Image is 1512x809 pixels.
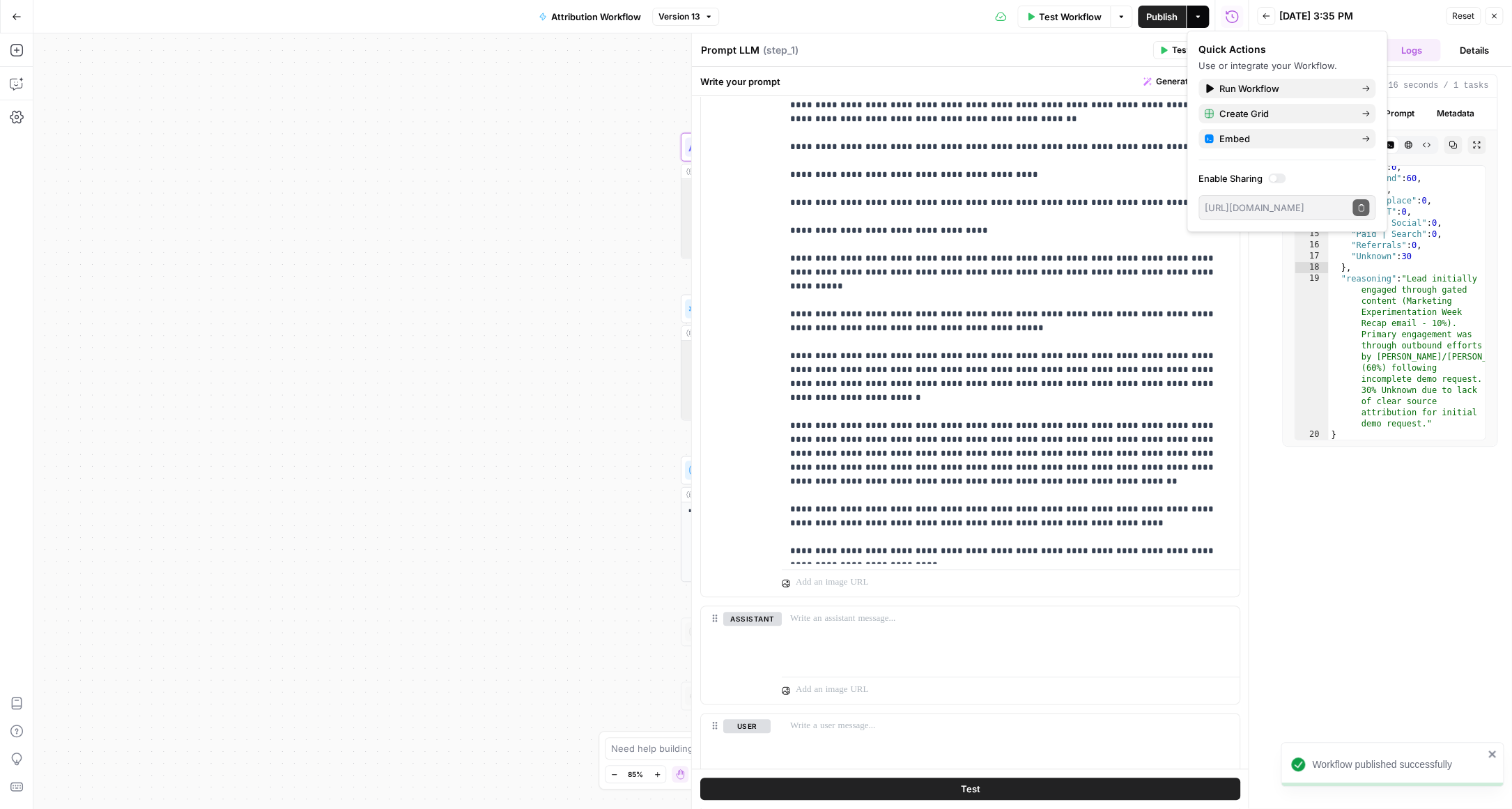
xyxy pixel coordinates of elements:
[1017,6,1110,28] button: Test Workflow
[1156,75,1222,88] span: Generate with AI
[1312,757,1483,771] div: Workflow published successfully
[681,194,708,201] div: 3
[681,369,708,376] div: 5
[1383,39,1440,61] button: Logs
[1295,251,1328,262] div: 17
[1388,79,1488,92] span: 16 seconds / 1 tasks
[763,43,799,57] span: ( step_1 )
[681,229,708,236] div: 8
[692,67,1249,95] div: Write your prompt
[530,6,649,28] button: Attribution Workflow
[1446,39,1503,61] button: Details
[1295,229,1328,240] div: 15
[652,8,719,26] button: Version 13
[1283,98,1497,446] div: 16 seconds / 1 tasks
[1452,10,1474,22] span: Reset
[960,783,980,796] span: Test
[723,719,771,733] button: user
[1295,240,1328,251] div: 16
[628,769,643,780] span: 85%
[1295,273,1328,429] div: 19
[1428,103,1483,124] button: Metadata
[1198,171,1375,185] label: Enable Sharing
[681,215,708,222] div: 6
[1283,75,1497,97] button: 16 seconds / 1 tasks
[681,222,708,229] div: 7
[701,43,759,57] textarea: Prompt LLM
[681,391,708,398] div: 8
[681,348,708,355] div: 2
[681,617,865,646] div: Run Code · JavaScriptRun CodeStep 18
[1146,10,1178,24] span: Publish
[681,362,708,369] div: 4
[681,258,708,265] div: 12
[681,250,708,257] div: 11
[681,133,865,259] div: LLM · [PERSON_NAME] 3.5 SonnetPrompt LLMStep 1Output{ "opp_id":"006QK00000MxzduYAB", "opp_name":"...
[681,201,708,208] div: 4
[681,398,708,448] div: 9
[1198,43,1375,56] div: Quick Actions
[681,681,865,710] div: Call APICall APIStep 19
[681,179,708,186] div: 1
[681,383,708,390] div: 7
[1039,10,1102,24] span: Test Workflow
[1198,60,1337,71] span: Use or integrate your Workflow.
[681,208,708,215] div: 5
[551,10,641,24] span: Attribution Workflow
[681,186,708,193] div: 2
[658,10,700,23] span: Version 13
[1446,7,1481,25] button: Reset
[1153,41,1196,59] button: Test
[681,355,708,362] div: 3
[681,69,865,98] div: WorkflowSet InputsInputs
[1295,429,1328,440] div: 20
[681,295,865,421] div: Format JSONFormat JSONStep 17Output{ "opp_id":"006QK00000MxzduYAB", "opp_name":"Rare Candy - Rene...
[1488,748,1497,760] button: close
[1138,6,1186,28] button: Publish
[681,243,708,250] div: 10
[1138,72,1240,91] button: Generate with AI
[1172,44,1189,56] span: Test
[700,778,1240,801] button: Test
[681,236,708,243] div: 9
[1219,132,1350,146] span: Embed
[1219,82,1350,95] span: Run Workflow
[681,341,708,348] div: 1
[681,376,708,383] div: 6
[1219,107,1350,121] span: Create Grid
[701,606,771,704] div: assistant
[723,612,782,626] button: assistant
[1295,262,1328,273] div: 18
